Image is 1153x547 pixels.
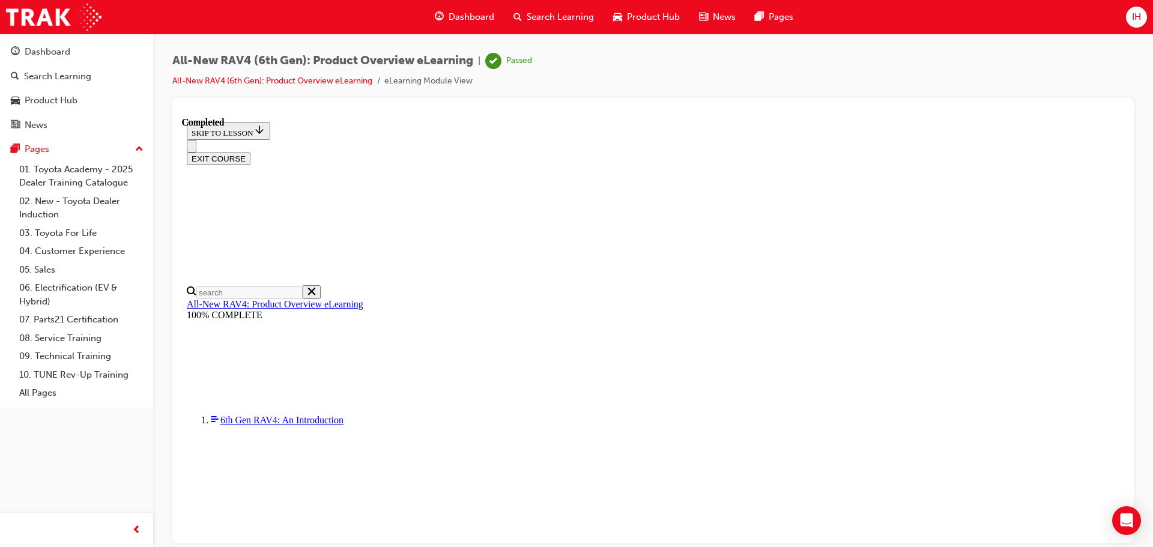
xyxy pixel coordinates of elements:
a: 01. Toyota Academy - 2025 Dealer Training Catalogue [14,160,148,192]
span: up-icon [135,142,144,157]
div: News [25,118,47,132]
a: All-New RAV4: Product Overview eLearning [5,182,181,192]
span: pages-icon [11,144,20,155]
a: 09. Technical Training [14,347,148,366]
span: IH [1132,10,1141,24]
button: EXIT COURSE [5,35,68,48]
span: guage-icon [435,10,444,25]
span: prev-icon [132,523,141,538]
img: Trak [6,4,101,31]
a: Product Hub [5,89,148,112]
a: 10. TUNE Rev-Up Training [14,366,148,384]
input: Search [14,169,121,182]
span: News [713,10,736,24]
div: Search Learning [24,70,91,83]
li: eLearning Module View [384,74,473,88]
span: SKIP TO LESSON [10,11,83,20]
div: Dashboard [25,45,70,59]
span: car-icon [11,95,20,106]
a: 04. Customer Experience [14,242,148,261]
a: All-New RAV4 (6th Gen): Product Overview eLearning [172,76,372,86]
span: All-New RAV4 (6th Gen): Product Overview eLearning [172,54,473,68]
span: search-icon [11,71,19,82]
span: Search Learning [527,10,594,24]
a: search-iconSearch Learning [504,5,604,29]
a: guage-iconDashboard [425,5,504,29]
a: car-iconProduct Hub [604,5,689,29]
a: pages-iconPages [745,5,803,29]
a: 08. Service Training [14,329,148,348]
a: All Pages [14,384,148,402]
button: Pages [5,138,148,160]
button: SKIP TO LESSON [5,5,88,23]
span: Product Hub [627,10,680,24]
div: Product Hub [25,94,77,107]
button: IH [1126,7,1147,28]
span: learningRecordVerb_PASS-icon [485,53,501,69]
div: Pages [25,142,49,156]
div: Passed [506,55,532,67]
span: news-icon [11,120,20,131]
span: guage-icon [11,47,20,58]
a: Search Learning [5,65,148,88]
span: | [478,54,480,68]
span: Pages [769,10,793,24]
a: 07. Parts21 Certification [14,310,148,329]
div: 100% COMPLETE [5,193,937,204]
span: Dashboard [449,10,494,24]
a: 05. Sales [14,261,148,279]
button: Close search menu [121,168,139,182]
div: Open Intercom Messenger [1112,506,1141,535]
span: pages-icon [755,10,764,25]
span: car-icon [613,10,622,25]
span: news-icon [699,10,708,25]
a: 02. New - Toyota Dealer Induction [14,192,148,224]
a: Dashboard [5,41,148,63]
a: 03. Toyota For Life [14,224,148,243]
button: DashboardSearch LearningProduct HubNews [5,38,148,138]
a: News [5,114,148,136]
span: search-icon [513,10,522,25]
a: 06. Electrification (EV & Hybrid) [14,279,148,310]
button: Close navigation menu [5,23,14,35]
a: news-iconNews [689,5,745,29]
